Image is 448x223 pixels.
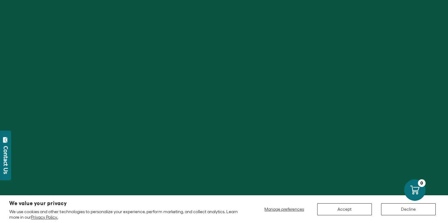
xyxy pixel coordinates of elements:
div: Contact Us [3,146,9,174]
button: Manage preferences [261,203,308,215]
p: We use cookies and other technologies to personalize your experience, perform marketing, and coll... [9,209,239,220]
h2: We value your privacy [9,201,239,206]
span: Manage preferences [264,207,304,212]
button: Decline [381,203,436,215]
div: 0 [418,179,426,187]
button: Accept [317,203,372,215]
a: Privacy Policy. [31,215,58,220]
